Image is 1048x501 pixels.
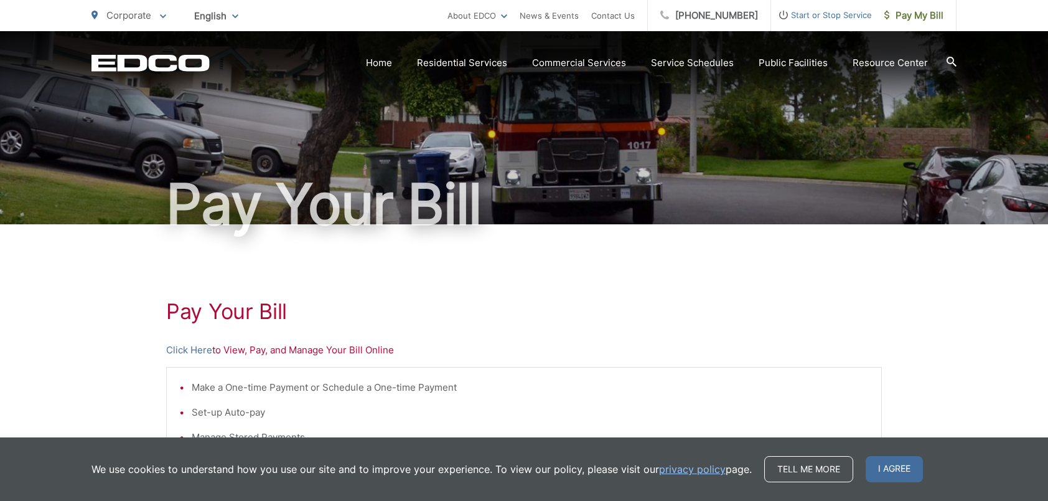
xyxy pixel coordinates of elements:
span: Corporate [106,9,151,21]
li: Make a One-time Payment or Schedule a One-time Payment [192,380,869,395]
a: Residential Services [417,55,507,70]
a: Tell me more [764,456,853,482]
li: Manage Stored Payments [192,430,869,445]
p: to View, Pay, and Manage Your Bill Online [166,343,882,358]
a: privacy policy [659,462,726,477]
a: About EDCO [447,8,507,23]
a: Commercial Services [532,55,626,70]
a: News & Events [520,8,579,23]
p: We use cookies to understand how you use our site and to improve your experience. To view our pol... [91,462,752,477]
a: Home [366,55,392,70]
a: Click Here [166,343,212,358]
span: Pay My Bill [884,8,943,23]
a: Resource Center [853,55,928,70]
span: I agree [866,456,923,482]
a: Contact Us [591,8,635,23]
a: EDCD logo. Return to the homepage. [91,54,210,72]
a: Service Schedules [651,55,734,70]
li: Set-up Auto-pay [192,405,869,420]
a: Public Facilities [759,55,828,70]
span: English [185,5,248,27]
h1: Pay Your Bill [91,173,957,236]
h1: Pay Your Bill [166,299,882,324]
